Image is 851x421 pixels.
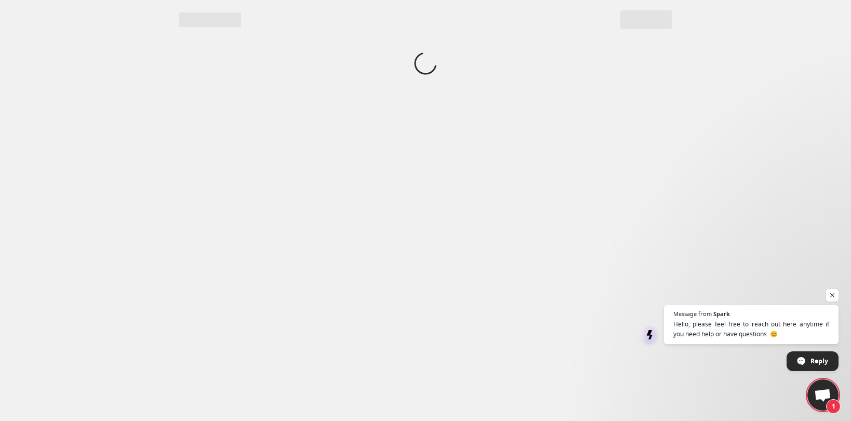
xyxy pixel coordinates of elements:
span: Reply [810,352,828,370]
span: Spark [713,311,730,317]
div: Open chat [807,379,839,411]
span: Message from [673,311,712,317]
span: Hello, please feel free to reach out here anytime if you need help or have questions. 😊 [673,319,829,339]
span: 1 [826,399,841,414]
